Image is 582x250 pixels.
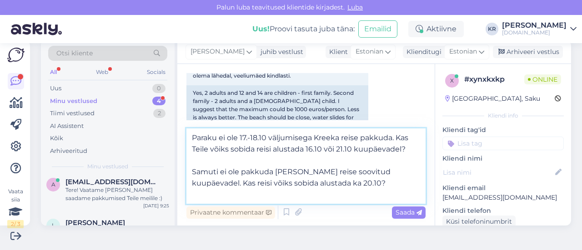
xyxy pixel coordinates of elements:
[186,85,368,133] div: Yes, 2 adults and 12 and 14 are children - first family. Second family - 2 adults and a [DEMOGRAP...
[445,94,540,103] div: [GEOGRAPHIC_DATA], Saku
[403,47,442,57] div: Klienditugi
[464,74,524,85] div: # xynxkxkp
[87,162,128,171] span: Minu vestlused
[7,220,24,228] div: 2 / 3
[524,74,561,84] span: Online
[443,167,553,177] input: Lisa nimi
[65,219,125,227] span: Liisa Tamm
[502,22,577,36] a: [PERSON_NAME][DOMAIN_NAME]
[442,112,564,120] div: Kliendi info
[50,84,61,93] div: Uus
[252,24,355,34] div: Proovi tasuta juba täna:
[502,29,567,36] div: [DOMAIN_NAME]
[50,109,95,118] div: Tiimi vestlused
[191,47,245,57] span: [PERSON_NAME]
[345,3,366,11] span: Luba
[450,77,454,84] span: x
[50,122,84,131] div: AI Assistent
[442,125,564,135] p: Kliendi tag'id
[408,21,464,37] div: Aktiivne
[442,216,516,228] div: Küsi telefoninumbrit
[252,25,270,33] b: Uus!
[442,206,564,216] p: Kliendi telefon
[186,128,426,204] textarea: Paraku ei ole 17.-18.10 väljumisega Kreeka reise pakkuda. Kas Teile võiks sobida reisi alustada 1...
[145,66,167,78] div: Socials
[48,66,59,78] div: All
[7,48,25,62] img: Askly Logo
[50,134,63,143] div: Kõik
[143,202,169,209] div: [DATE] 9:25
[7,187,24,228] div: Vaata siia
[50,147,87,156] div: Arhiveeritud
[52,222,55,229] span: L
[442,193,564,202] p: [EMAIL_ADDRESS][DOMAIN_NAME]
[326,47,348,57] div: Klient
[56,49,93,58] span: Otsi kliente
[493,46,563,58] div: Arhiveeri vestlus
[356,47,383,57] span: Estonian
[358,20,397,38] button: Emailid
[152,84,166,93] div: 0
[257,47,303,57] div: juhib vestlust
[502,22,567,29] div: [PERSON_NAME]
[449,47,477,57] span: Estonian
[94,66,110,78] div: Web
[186,206,275,219] div: Privaatne kommentaar
[396,208,422,216] span: Saada
[442,137,564,150] input: Lisa tag
[442,154,564,163] p: Kliendi nimi
[486,23,498,35] div: KR
[65,178,160,186] span: annikisa1@gmail.com
[50,97,97,106] div: Minu vestlused
[442,183,564,193] p: Kliendi email
[152,97,166,106] div: 4
[153,109,166,118] div: 2
[65,186,169,202] div: Tere! Vaatame [PERSON_NAME] saadame pakkumised Teile meilile :)
[51,181,55,188] span: a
